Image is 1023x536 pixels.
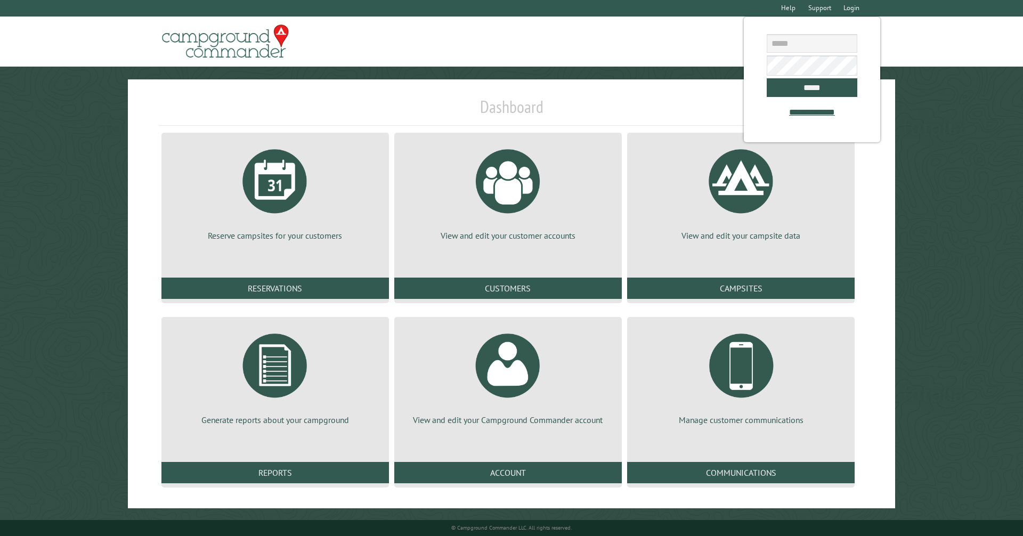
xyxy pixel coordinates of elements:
a: Campsites [627,278,855,299]
p: Generate reports about your campground [174,414,376,426]
a: Reports [161,462,389,483]
p: View and edit your Campground Commander account [407,414,609,426]
a: Communications [627,462,855,483]
a: Manage customer communications [640,326,842,426]
a: Reservations [161,278,389,299]
small: © Campground Commander LLC. All rights reserved. [451,524,572,531]
h1: Dashboard [159,96,865,126]
a: View and edit your customer accounts [407,141,609,241]
img: Campground Commander [159,21,292,62]
p: View and edit your customer accounts [407,230,609,241]
p: View and edit your campsite data [640,230,842,241]
a: Account [394,462,622,483]
a: View and edit your Campground Commander account [407,326,609,426]
p: Reserve campsites for your customers [174,230,376,241]
a: Reserve campsites for your customers [174,141,376,241]
p: Manage customer communications [640,414,842,426]
a: View and edit your campsite data [640,141,842,241]
a: Generate reports about your campground [174,326,376,426]
a: Customers [394,278,622,299]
